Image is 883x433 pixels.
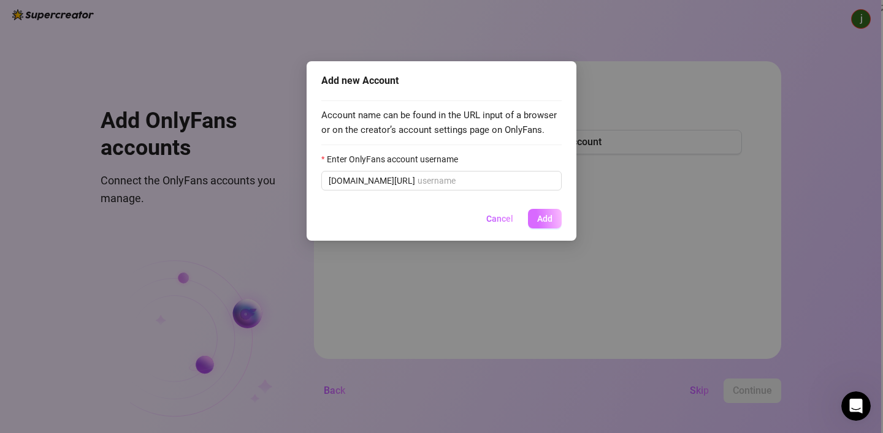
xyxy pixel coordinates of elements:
iframe: Intercom live chat [841,391,871,421]
input: Enter OnlyFans account username [418,174,554,187]
span: Cancel [486,214,513,224]
button: Add [528,209,562,228]
span: [DOMAIN_NAME][URL] [329,174,415,187]
span: Account name can be found in the URL input of a browser or on the creator’s account settings page... [321,108,562,137]
label: Enter OnlyFans account username [321,152,466,166]
button: Cancel [476,209,523,228]
div: Add new Account [321,73,562,88]
span: Add [537,214,552,224]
